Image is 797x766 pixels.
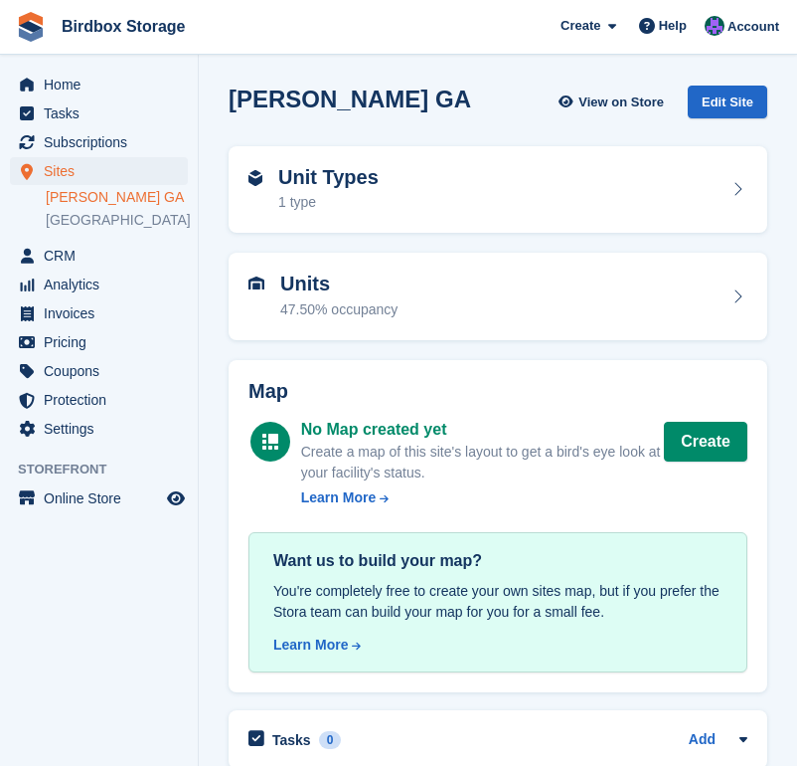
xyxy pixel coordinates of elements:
a: menu [10,157,188,185]
a: menu [10,328,188,356]
h2: Map [248,380,747,403]
span: Subscriptions [44,128,163,156]
span: Settings [44,415,163,443]
div: Want us to build your map? [273,549,722,573]
span: Coupons [44,357,163,385]
div: Learn More [273,635,348,656]
span: Home [44,71,163,98]
a: menu [10,357,188,385]
img: unit-type-icn-2b2737a686de81e16bb02015468b77c625bbabd49415b5ef34ead5e3b44a266d.svg [248,170,262,186]
div: 1 type [278,192,379,213]
a: menu [10,299,188,327]
span: Sites [44,157,163,185]
div: Learn More [301,487,376,508]
a: Unit Types 1 type [229,146,767,234]
div: 0 [319,731,342,749]
h2: Tasks [272,731,311,749]
span: Pricing [44,328,163,356]
a: Units 47.50% occupancy [229,253,767,340]
a: Preview store [164,486,188,510]
img: unit-icn-7be61d7bf1b0ce9d3e12c5938cc71ed9869f7b940bace4675aadf7bd6d80202e.svg [248,277,264,290]
h2: [PERSON_NAME] GA [229,86,471,112]
a: menu [10,386,188,414]
a: menu [10,271,188,298]
a: menu [10,242,188,270]
div: You're completely free to create your own sites map, but if you prefer the Stora team can build y... [273,581,722,623]
span: View on Store [578,93,664,112]
span: Create [560,16,600,36]
span: Help [659,16,687,36]
a: menu [10,71,188,98]
a: Birdbox Storage [54,10,193,43]
a: Learn More [273,635,722,656]
a: menu [10,128,188,156]
div: 47.50% occupancy [280,299,398,320]
div: Edit Site [688,86,767,118]
a: View on Store [556,86,672,118]
h2: Units [280,273,398,295]
span: Account [727,17,779,37]
div: No Map created yet [301,418,664,442]
span: Analytics [44,271,163,298]
a: Edit Site [688,86,767,126]
img: Brian Fey/Brenton Franklin [705,16,724,36]
a: menu [10,415,188,443]
a: Learn More [301,487,664,508]
h2: Unit Types [278,166,379,189]
img: map-icn-white-8b231986280072e83805622d3debb4903e2986e43859118e7b4002611c8ef794.svg [262,434,278,450]
span: Online Store [44,484,163,512]
div: Create a map of this site's layout to get a bird's eye look at your facility's status. [301,442,664,483]
button: Create [664,422,747,462]
span: Storefront [18,460,198,479]
span: Invoices [44,299,163,327]
a: menu [10,99,188,127]
img: stora-icon-8386f47178a22dfd0bd8f6a31ec36ba5ce8667c1dd55bd0f319d3a0aa187defe.svg [16,12,46,42]
span: CRM [44,242,163,270]
a: [PERSON_NAME] GA [46,188,188,207]
a: Add [689,729,716,752]
a: [GEOGRAPHIC_DATA] [46,211,188,230]
span: Protection [44,386,163,414]
span: Tasks [44,99,163,127]
a: menu [10,484,188,512]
